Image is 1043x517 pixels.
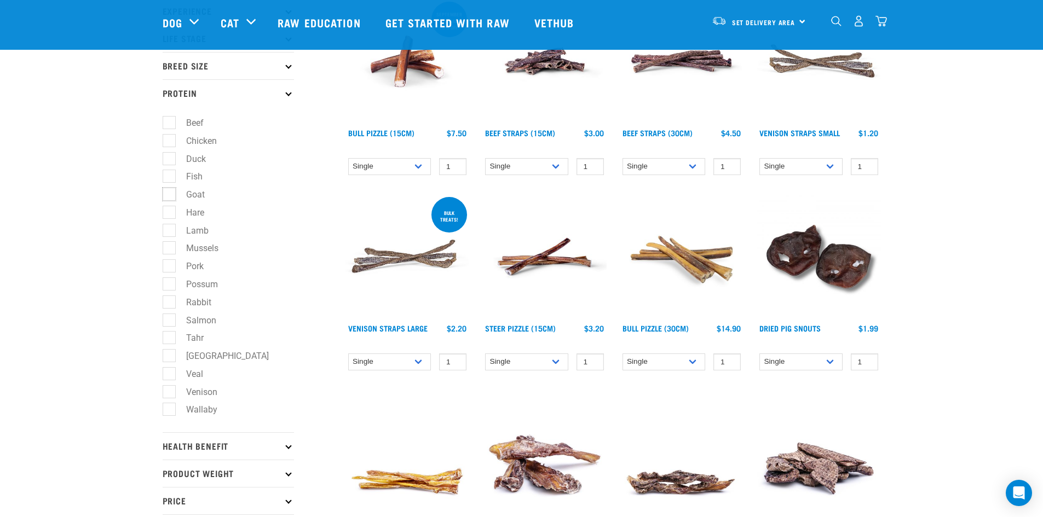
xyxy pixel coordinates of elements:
a: Dried Pig Snouts [759,326,821,330]
img: Raw Essentials Steer Pizzle 15cm [482,195,607,319]
img: 1293 Golden Tendons 01 [345,390,470,514]
a: Steer Pizzle (15cm) [485,326,556,330]
a: Vethub [523,1,588,44]
img: van-moving.png [712,16,727,26]
label: Tahr [169,331,208,345]
label: Mussels [169,241,223,255]
label: Salmon [169,313,221,327]
img: home-icon-1@2x.png [831,16,842,26]
a: Beef Straps (15cm) [485,131,555,135]
a: Venison Straps Small [759,131,840,135]
label: Goat [169,188,209,201]
label: Hare [169,206,209,219]
input: 1 [577,353,604,370]
a: Bull Pizzle (30cm) [623,326,689,330]
label: Rabbit [169,295,216,309]
input: 1 [713,158,741,175]
div: $2.20 [447,324,466,333]
label: Lamb [169,224,213,237]
label: Wallaby [169,403,222,416]
img: home-icon@2x.png [875,15,887,27]
div: Open Intercom Messenger [1006,480,1032,506]
input: 1 [577,158,604,175]
p: Price [163,487,294,514]
label: Chicken [169,134,221,148]
div: $3.00 [584,129,604,137]
img: IMG 9990 [757,195,881,319]
input: 1 [439,353,466,370]
p: Health Benefit [163,432,294,460]
span: Set Delivery Area [732,20,796,24]
label: Pork [169,259,208,273]
div: $1.20 [858,129,878,137]
label: Possum [169,277,222,291]
label: Duck [169,152,210,166]
div: $14.90 [717,324,741,333]
img: Bull Pizzle 30cm for Dogs [620,195,744,319]
label: Fish [169,170,207,183]
label: Veal [169,367,208,381]
img: 1303 Lamb Lung Slices 01 [757,390,881,514]
img: Stack of 3 Venison Straps Treats for Pets [345,195,470,319]
p: Breed Size [163,52,294,79]
a: Bull Pizzle (15cm) [348,131,414,135]
img: Pile Of Love Tendons For Pets [620,390,744,514]
div: $3.20 [584,324,604,333]
img: user.png [853,15,865,27]
div: $7.50 [447,129,466,137]
label: [GEOGRAPHIC_DATA] [169,349,273,363]
input: 1 [851,158,878,175]
label: Venison [169,385,222,399]
a: Beef Straps (30cm) [623,131,693,135]
a: Get started with Raw [374,1,523,44]
input: 1 [851,353,878,370]
input: 1 [439,158,466,175]
p: Protein [163,79,294,107]
a: Dog [163,14,182,31]
a: Raw Education [267,1,374,44]
a: Cat [221,14,239,31]
div: $1.99 [858,324,878,333]
div: $4.50 [721,129,741,137]
p: Product Weight [163,460,294,487]
img: 1289 Mini Tendons 01 [482,390,607,514]
div: BULK TREATS! [431,205,467,228]
label: Beef [169,116,208,130]
a: Venison Straps Large [348,326,428,330]
input: 1 [713,353,741,370]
